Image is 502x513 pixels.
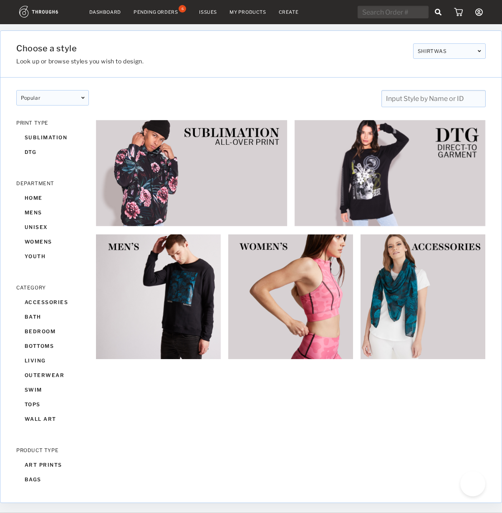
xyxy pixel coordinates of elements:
img: 6ec95eaf-68e2-44b2-82ac-2cbc46e75c33.jpg [96,120,287,226]
a: Create [279,9,299,15]
div: CATEGORY [16,284,89,291]
a: Issues [199,9,217,15]
a: Dashboard [89,9,121,15]
div: bath [16,309,89,324]
div: bottoms [16,339,89,353]
img: 1a4a84dd-fa74-4cbf-a7e7-fd3c0281d19c.jpg [360,234,486,360]
div: dtg [16,145,89,159]
div: bags [16,472,89,487]
div: youth [16,249,89,264]
div: womens [16,234,89,249]
div: sublimation [16,130,89,145]
img: logo.1c10ca64.svg [19,6,77,18]
img: 2e253fe2-a06e-4c8d-8f72-5695abdd75b9.jpg [294,120,486,226]
div: accessories [16,295,89,309]
h1: Choose a style [16,43,406,53]
a: My Products [230,9,266,15]
input: Search Order # [358,6,429,18]
div: DEPARTMENT [16,180,89,186]
div: living [16,353,89,368]
div: home [16,191,89,205]
div: art prints [16,458,89,472]
h3: Look up or browse styles you wish to design. [16,58,406,65]
div: swim [16,382,89,397]
div: tops [16,397,89,412]
div: bedroom [16,324,89,339]
img: b885dc43-4427-4fb9-87dd-0f776fe79185.jpg [228,234,353,360]
img: icon_cart.dab5cea1.svg [454,8,463,16]
div: unisex [16,220,89,234]
div: Pending Orders [134,9,178,15]
div: outerwear [16,368,89,382]
div: SHIRTWAS [413,43,486,59]
div: PRINT TYPE [16,120,89,126]
div: popular [16,90,89,106]
div: blankets [16,487,89,501]
div: wall art [16,412,89,426]
img: 0ffe952d-58dc-476c-8a0e-7eab160e7a7d.jpg [96,234,221,360]
a: Pending Orders6 [134,8,187,16]
input: Input Style by Name or ID [381,90,486,107]
iframe: Toggle Customer Support [460,471,485,496]
div: mens [16,205,89,220]
div: PRODUCT TYPE [16,447,89,453]
div: 6 [179,5,186,13]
